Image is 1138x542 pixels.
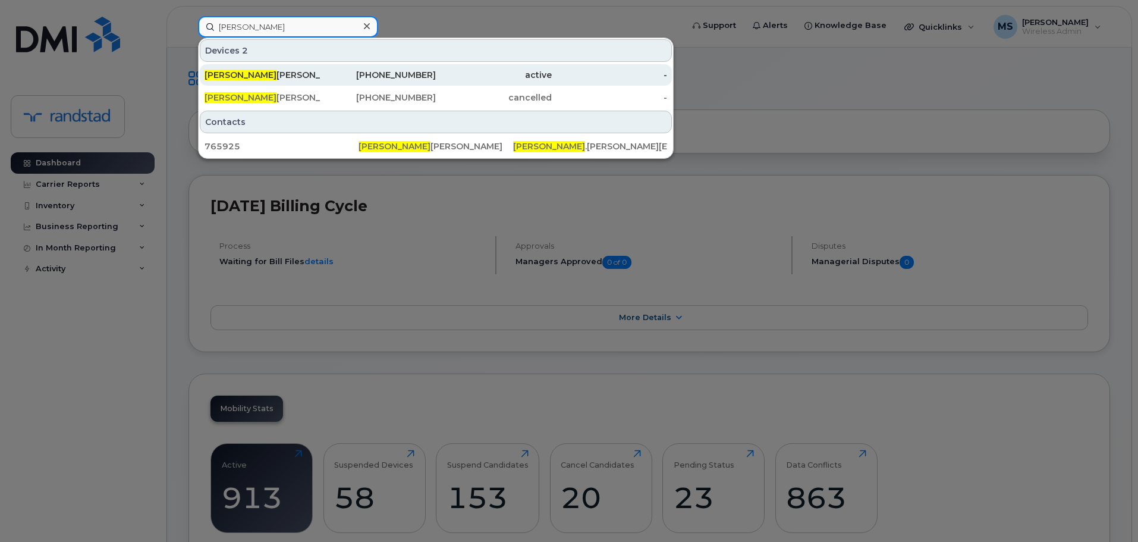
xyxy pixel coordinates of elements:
[242,45,248,57] span: 2
[205,70,276,80] span: [PERSON_NAME]
[513,140,667,152] div: .[PERSON_NAME][EMAIL_ADDRESS][DOMAIN_NAME]
[205,92,320,104] div: [PERSON_NAME]
[436,92,552,104] div: cancelled
[359,140,513,152] div: [PERSON_NAME]
[200,39,672,62] div: Devices
[359,141,430,152] span: [PERSON_NAME]
[552,92,668,104] div: -
[200,64,672,86] a: [PERSON_NAME][PERSON_NAME][PHONE_NUMBER]active-
[200,136,672,157] a: 765925[PERSON_NAME][PERSON_NAME][PERSON_NAME].[PERSON_NAME][EMAIL_ADDRESS][DOMAIN_NAME]
[205,92,276,103] span: [PERSON_NAME]
[320,69,436,81] div: [PHONE_NUMBER]
[205,69,320,81] div: [PERSON_NAME]
[513,141,585,152] span: [PERSON_NAME]
[320,92,436,104] div: [PHONE_NUMBER]
[205,140,359,152] div: 765925
[436,69,552,81] div: active
[552,69,668,81] div: -
[200,87,672,108] a: [PERSON_NAME][PERSON_NAME][PHONE_NUMBER]cancelled-
[200,111,672,133] div: Contacts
